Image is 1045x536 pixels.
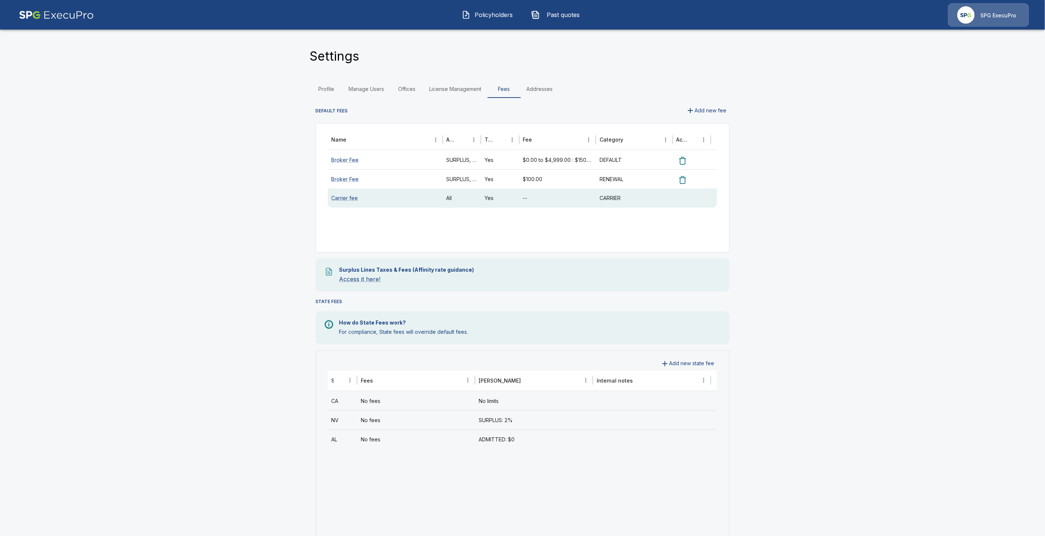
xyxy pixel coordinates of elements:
span: Policyholders [474,10,514,19]
div: All [443,189,481,208]
div: Fees [361,377,373,384]
div: Category [600,136,623,143]
p: How do State Fees work? [339,320,721,325]
img: Taxes File Icon [325,267,333,276]
button: Sort [522,375,532,386]
div: No fees [357,430,475,449]
div: DEFAULT [596,150,672,169]
div: $100.00 [519,169,596,189]
button: Category column menu [661,135,671,145]
a: License Management [424,80,488,98]
button: State column menu [345,375,355,386]
div: Fee [523,136,532,143]
div: No fees [357,410,475,430]
div: Internal notes [597,377,633,384]
button: Applies to column menu [469,135,479,145]
div: State [332,377,334,384]
button: Sort [688,135,699,145]
div: [PERSON_NAME] [479,377,521,384]
a: Carrier fee [332,195,358,201]
button: Add new state fee [658,357,717,370]
a: Offices [390,80,424,98]
div: Yes [481,189,519,208]
button: Sort [634,375,644,386]
button: Sort [624,135,634,145]
img: Delete [678,156,687,165]
div: No fees [357,391,475,410]
a: Access it here! [339,275,381,283]
button: Sort [458,135,469,145]
a: Agency IconSPG ExecuPro [948,3,1029,27]
div: -- [519,189,596,208]
button: Max Fee column menu [581,375,591,386]
a: Broker Fee [332,176,359,182]
button: Fee column menu [584,135,594,145]
button: Name column menu [431,135,441,145]
p: For compliance, State fees will override default fees. [339,328,721,336]
img: Agency Icon [957,6,975,24]
p: Surplus Lines Taxes & Fees (Affinity rate guidance) [339,267,721,272]
div: No limits [475,391,593,410]
button: Sort [374,375,384,386]
div: Applies to [447,136,458,143]
div: CARRIER [596,189,672,208]
div: Taxable [485,136,496,143]
h4: Settings [310,48,360,64]
p: SPG ExecuPro [981,12,1017,19]
a: Addresses [521,80,559,98]
div: RENEWAL [596,169,672,189]
img: Info Icon [325,320,333,329]
button: Policyholders IconPolicyholders [456,5,520,24]
div: CA [328,391,357,410]
button: Past quotes IconPast quotes [526,5,589,24]
div: Name [332,136,347,143]
div: SURPLUS: 2% [475,410,593,430]
h6: STATE FEES [316,298,342,305]
a: Broker Fee [332,157,359,163]
span: Past quotes [543,10,584,19]
div: Yes [481,150,519,169]
button: Sort [533,135,543,145]
div: ADMITTED: $0 [475,430,593,449]
img: Policyholders Icon [462,10,471,19]
div: Settings Tabs [310,80,736,98]
button: Sort [497,135,507,145]
div: SURPLUS, ADMITTED [443,169,481,189]
div: NV [328,410,357,430]
button: Action column menu [699,135,709,145]
div: Action [676,136,688,143]
h6: DEFAULT FEES [316,107,348,115]
button: Sort [347,135,358,145]
a: Profile [310,80,343,98]
img: AA Logo [19,3,94,27]
div: SURPLUS, ADMITTED [443,150,481,169]
a: Fees [488,80,521,98]
img: Delete [678,176,687,184]
button: Internal notes column menu [699,375,709,386]
div: AL [328,430,357,449]
a: Manage Users [343,80,390,98]
img: Past quotes Icon [531,10,540,19]
button: Taxable column menu [507,135,518,145]
div: Yes [481,169,519,189]
button: Add new fee [683,104,730,118]
button: Fees column menu [463,375,473,386]
button: Sort [335,375,345,386]
div: $0.00 to $4,999.00 : $150.00, $5,000.00 to $9,999,999,999.00 : $250.00 [519,150,596,169]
